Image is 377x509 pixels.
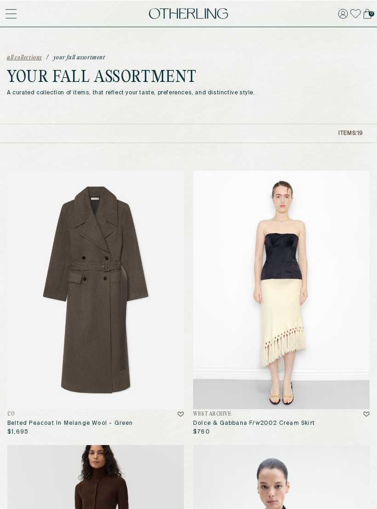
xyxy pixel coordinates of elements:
[7,170,184,409] img: Belted Peacoat in Melange Wool - Green
[369,11,374,16] span: 0
[193,411,231,416] h4: West Archive
[193,419,370,427] h3: Dolce & Gabbana F/w2002 Cream Skirt
[338,130,363,136] p: Items: 19
[363,7,371,20] a: 0
[7,70,197,85] h1: Your Fall Assortment
[46,54,49,61] span: /
[7,54,42,61] a: all collections
[7,411,15,416] h4: CO
[7,419,184,427] h3: Belted Peacoat In Melange Wool - Green
[53,54,105,61] span: Your Fall Assortment
[193,428,210,435] p: $760
[193,170,370,409] img: Dolce & Gabbana F/W2002 cream skirt
[149,8,228,19] img: logo
[7,89,255,96] p: A curated collection of items, that reflect your taste, preferences, and distinctive style.
[193,170,370,435] a: Dolce & Gabbana F/W2002 cream skirtWest ArchiveDolce & Gabbana F/w2002 Cream Skirt$760
[46,54,105,61] a: /Your Fall Assortment
[7,170,184,435] a: Belted Peacoat in Melange Wool - GreenCOBelted Peacoat In Melange Wool - Green$1,695
[7,428,29,435] p: $1,695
